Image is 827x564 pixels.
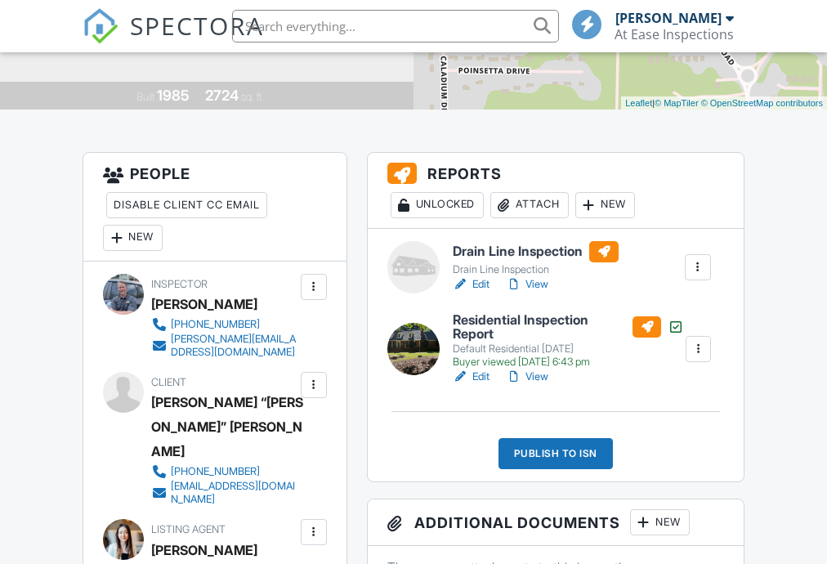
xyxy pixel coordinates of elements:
div: New [575,192,635,218]
a: SPECTORA [83,22,264,56]
div: At Ease Inspections [615,26,734,43]
a: Leaflet [625,98,652,108]
input: Search everything... [232,10,559,43]
div: Default Residential [DATE] [453,342,684,356]
h3: Reports [368,153,744,228]
div: [PHONE_NUMBER] [171,465,260,478]
a: View [506,276,548,293]
div: [PERSON_NAME] [151,292,257,316]
div: Disable Client CC Email [106,192,267,218]
div: [EMAIL_ADDRESS][DOMAIN_NAME] [171,480,296,506]
a: [EMAIL_ADDRESS][DOMAIN_NAME] [151,480,296,506]
span: SPECTORA [130,8,264,43]
a: © OpenStreetMap contributors [701,98,823,108]
div: New [103,225,163,251]
h3: Additional Documents [368,499,744,546]
a: Drain Line Inspection Drain Line Inspection [453,241,619,277]
div: Publish to ISN [498,438,613,469]
h3: People [83,153,346,261]
span: sq. ft. [241,91,264,103]
h6: Residential Inspection Report [453,313,684,342]
a: Residential Inspection Report Default Residential [DATE] Buyer viewed [DATE] 6:43 pm [453,313,684,369]
div: | [621,96,827,110]
span: Built [136,91,154,103]
span: Client [151,376,186,388]
div: [PERSON_NAME] “[PERSON_NAME]” [PERSON_NAME] [151,390,309,463]
div: 1985 [157,87,190,104]
div: 2724 [205,87,239,104]
h6: Drain Line Inspection [453,241,619,262]
div: [PERSON_NAME] [151,538,257,562]
span: Listing Agent [151,523,226,535]
div: New [630,509,690,535]
span: Inspector [151,278,208,290]
img: The Best Home Inspection Software - Spectora [83,8,118,44]
div: [PHONE_NUMBER] [171,318,260,331]
a: View [506,369,548,385]
a: [PHONE_NUMBER] [151,316,296,333]
div: Buyer viewed [DATE] 6:43 pm [453,356,684,369]
a: [PHONE_NUMBER] [151,463,296,480]
div: [PERSON_NAME][EMAIL_ADDRESS][DOMAIN_NAME] [171,333,296,359]
a: Edit [453,276,489,293]
div: Unlocked [391,192,484,218]
a: Edit [453,369,489,385]
a: © MapTiler [655,98,699,108]
div: Attach [490,192,569,218]
div: [PERSON_NAME] [615,10,722,26]
div: Drain Line Inspection [453,263,619,276]
a: [PERSON_NAME][EMAIL_ADDRESS][DOMAIN_NAME] [151,333,296,359]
